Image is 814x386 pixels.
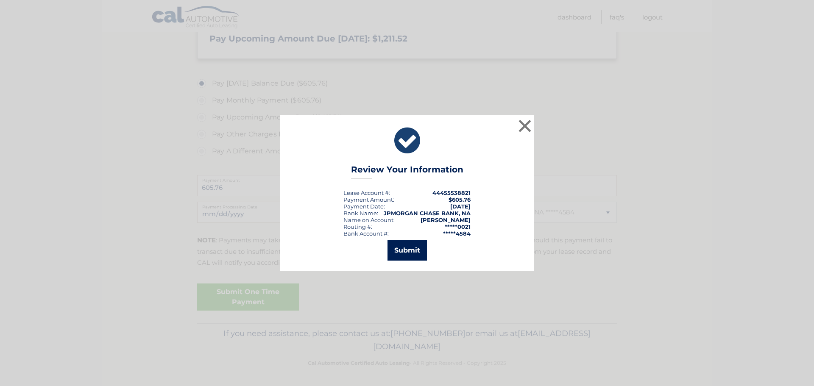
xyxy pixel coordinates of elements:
div: Payment Amount: [343,196,394,203]
div: Lease Account #: [343,189,390,196]
strong: 44455538821 [432,189,471,196]
div: Bank Name: [343,210,378,217]
strong: JPMORGAN CHASE BANK, NA [384,210,471,217]
div: Routing #: [343,223,372,230]
button: Submit [387,240,427,261]
div: : [343,203,385,210]
span: $605.76 [449,196,471,203]
span: Payment Date [343,203,384,210]
button: × [516,117,533,134]
div: Bank Account #: [343,230,389,237]
strong: [PERSON_NAME] [421,217,471,223]
div: Name on Account: [343,217,395,223]
h3: Review Your Information [351,164,463,179]
span: [DATE] [450,203,471,210]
